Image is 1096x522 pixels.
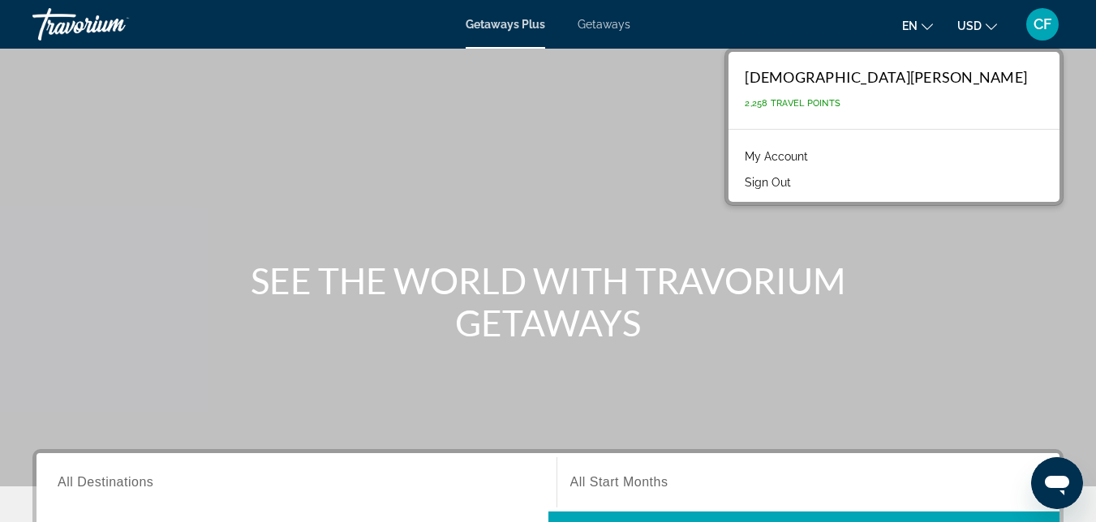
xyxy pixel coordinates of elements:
a: Getaways [578,18,630,31]
span: en [902,19,918,32]
input: Select destination [58,473,535,493]
a: Travorium [32,3,195,45]
span: 2,258 Travel Points [745,98,840,109]
a: Getaways Plus [466,18,545,31]
h1: SEE THE WORLD WITH TRAVORIUM GETAWAYS [244,259,853,344]
div: [DEMOGRAPHIC_DATA][PERSON_NAME] [745,68,1027,86]
a: My Account [737,146,816,167]
span: All Destinations [58,475,153,489]
button: Change currency [957,14,997,37]
button: User Menu [1021,7,1064,41]
iframe: Button to launch messaging window [1031,457,1083,509]
span: All Start Months [570,475,668,489]
span: CF [1034,16,1051,32]
button: Sign Out [737,172,799,193]
span: USD [957,19,982,32]
button: Change language [902,14,933,37]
